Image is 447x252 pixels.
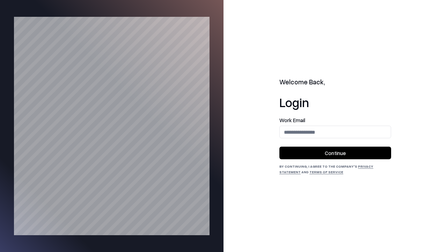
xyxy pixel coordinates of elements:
a: Terms of Service [309,170,343,174]
h2: Welcome Back, [279,77,391,87]
label: Work Email [279,118,391,123]
div: By continuing, I agree to the Company's and [279,163,391,175]
h1: Login [279,95,391,109]
button: Continue [279,147,391,159]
